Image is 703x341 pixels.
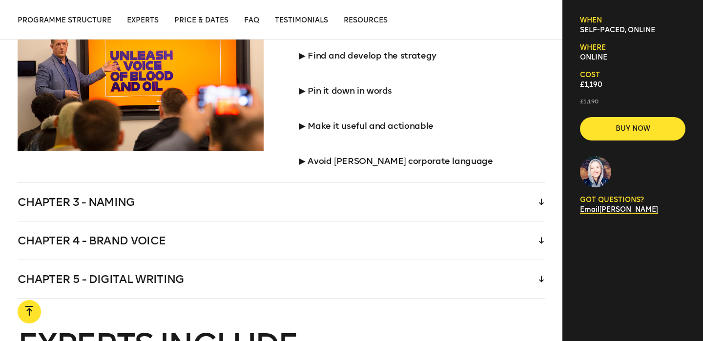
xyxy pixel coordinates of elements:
[18,16,111,24] span: Programme Structure
[596,124,670,134] span: BUY NOW
[299,50,545,61] p: ▶︎ Find and develop the strategy
[18,260,545,298] div: Chapter 5 - Digital writing
[174,16,228,24] span: Price & Dates
[580,205,658,214] a: Email[PERSON_NAME]
[580,43,685,53] h6: Where
[580,195,685,205] p: GOT QUESTIONS?
[580,25,685,35] p: Self-paced, Online
[580,53,685,62] p: Online
[127,16,159,24] span: Experts
[18,221,545,260] div: Chapter 4 - Brand voice
[299,73,545,97] p: ▶︎ Pin it down in words
[580,70,685,80] h6: Cost
[275,16,328,24] span: Testimonials
[299,143,545,167] p: ▶︎ Avoid [PERSON_NAME] corporate language
[580,16,685,25] h6: When
[580,117,685,140] a: BUY NOW
[580,80,685,90] p: £1,190
[344,16,388,24] span: Resources
[18,183,545,221] div: Chapter 3 - Naming
[580,98,685,105] p: £1,190
[244,16,259,24] span: FAQ
[299,108,545,132] p: ▶︎ Make it useful and actionable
